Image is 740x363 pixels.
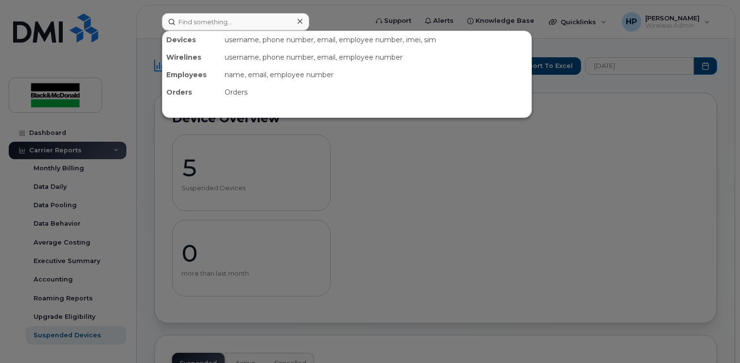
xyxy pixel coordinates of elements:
[221,83,531,101] div: Orders
[162,31,221,49] div: Devices
[221,49,531,66] div: username, phone number, email, employee number
[221,66,531,83] div: name, email, employee number
[162,49,221,66] div: Wirelines
[162,83,221,101] div: Orders
[221,31,531,49] div: username, phone number, email, employee number, imei, sim
[162,66,221,83] div: Employees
